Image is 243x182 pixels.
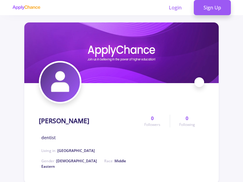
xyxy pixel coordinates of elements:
span: 0 [186,115,188,122]
a: 0Following [170,115,204,127]
span: 0 [151,115,154,122]
span: dentist [41,134,56,141]
span: Gender : [41,158,97,163]
span: Living in : [41,148,95,153]
img: mehdi naseri avatar [40,62,80,102]
h1: [PERSON_NAME] [39,117,89,125]
img: mehdi naseri cover image [24,22,219,83]
span: Followers [144,122,160,127]
span: [DEMOGRAPHIC_DATA] [56,158,97,163]
span: Following [179,122,195,127]
a: 0Followers [135,115,169,127]
img: applychance logo text only [12,5,40,10]
span: [GEOGRAPHIC_DATA] [57,148,95,153]
span: Middle Eastern [41,158,126,169]
span: Race : [41,158,126,169]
